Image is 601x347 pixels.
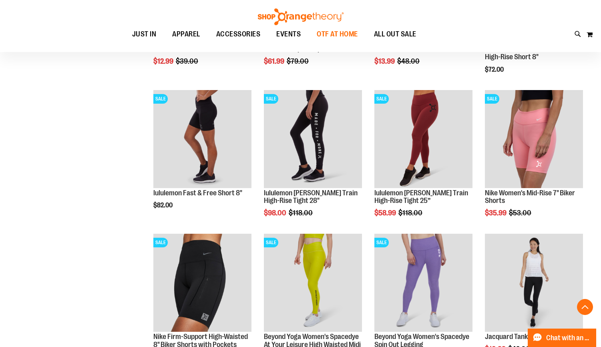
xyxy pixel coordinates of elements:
[153,238,168,247] span: SALE
[546,334,591,342] span: Chat with an Expert
[485,209,508,217] span: $35.99
[485,66,505,73] span: $72.00
[374,234,472,333] a: Product image for Beyond Yoga Womens Spacedye Spin Out LeggingSALE
[485,189,575,205] a: Nike Women's Mid-Rise 7" Biker Shorts
[374,234,472,332] img: Product image for Beyond Yoga Womens Spacedye Spin Out Legging
[370,86,476,238] div: product
[276,25,301,43] span: EVENTS
[172,25,200,43] span: APPAREL
[153,90,251,189] a: Product image for lululemon Fast & Free Short 8"SALE
[264,57,285,65] span: $61.99
[485,94,499,104] span: SALE
[153,94,168,104] span: SALE
[287,57,310,65] span: $79.00
[264,238,278,247] span: SALE
[374,57,396,65] span: $13.99
[216,25,261,43] span: ACCESSORIES
[153,202,174,209] span: $82.00
[153,234,251,332] img: Product image for Nike Firm-Support High-Waisted 8in Biker Shorts with Pockets
[132,25,157,43] span: JUST IN
[149,86,255,230] div: product
[485,234,583,332] img: Front view of Jacquard Tank
[485,234,583,333] a: Front view of Jacquard Tank
[264,94,278,104] span: SALE
[176,57,199,65] span: $39.00
[374,90,472,188] img: Product image for lululemon Wunder Train High-Rise Tight 25”
[374,189,468,205] a: lululemon [PERSON_NAME] Train High-Rise Tight 25”
[485,45,579,61] a: lululemon [PERSON_NAME] Train High-Rise Short 8"
[374,209,397,217] span: $58.99
[485,90,583,188] img: Product image for Nike Mid-Rise 7in Biker Shorts
[153,189,242,197] a: lululemon Fast & Free Short 8"
[485,333,528,341] a: Jacquard Tank
[374,90,472,189] a: Product image for lululemon Wunder Train High-Rise Tight 25”SALE
[374,25,416,43] span: ALL OUT SALE
[509,209,533,217] span: $53.00
[397,57,421,65] span: $48.00
[257,8,345,25] img: Shop Orangetheory
[260,86,366,238] div: product
[153,234,251,333] a: Product image for Nike Firm-Support High-Waisted 8in Biker Shorts with PocketsSALE
[153,90,251,188] img: Product image for lululemon Fast & Free Short 8"
[264,189,358,205] a: lululemon [PERSON_NAME] Train High-Rise Tight 28"
[264,90,362,189] a: Product image for lululemon Wunder Train High-Rise Tight 28"SALE
[374,238,389,247] span: SALE
[264,209,287,217] span: $98.00
[577,299,593,315] button: Back To Top
[374,94,389,104] span: SALE
[398,209,424,217] span: $118.00
[264,234,362,333] a: Product image for Beyond Yoga Womens Spacedye At Your Leisure High Waisted Midi LeggingSALE
[153,57,175,65] span: $12.99
[481,86,587,238] div: product
[289,209,314,217] span: $118.00
[485,90,583,189] a: Product image for Nike Mid-Rise 7in Biker ShortsSALE
[317,25,358,43] span: OTF AT HOME
[264,234,362,332] img: Product image for Beyond Yoga Womens Spacedye At Your Leisure High Waisted Midi Legging
[528,329,597,347] button: Chat with an Expert
[264,90,362,188] img: Product image for lululemon Wunder Train High-Rise Tight 28"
